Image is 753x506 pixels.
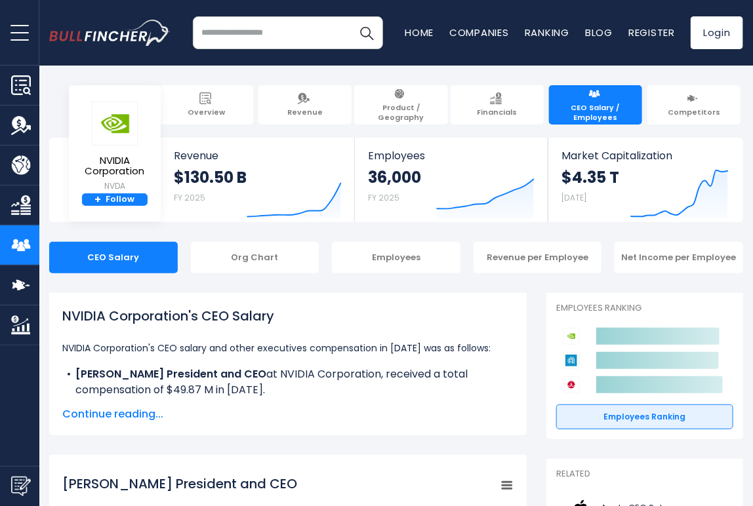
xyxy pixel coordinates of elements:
p: Related [556,469,733,480]
span: Market Capitalization [561,149,729,162]
span: NVIDIA Corporation [76,155,153,177]
img: bullfincher logo [49,20,171,45]
b: [PERSON_NAME] President and CEO [75,366,266,381]
span: CEO Salary / Employees [556,103,636,122]
a: Overview [160,85,253,125]
p: NVIDIA Corporation's CEO salary and other executives compensation in [DATE] was as follows: [62,340,514,356]
span: Revenue [287,107,323,117]
button: Search [350,16,383,49]
a: NVIDIA Corporation NVDA [75,101,154,193]
img: Applied Materials competitors logo [563,352,580,369]
span: Product / Geography [361,103,441,122]
span: Revenue [174,149,342,162]
a: Ranking [525,26,569,39]
small: [DATE] [561,192,586,203]
strong: $4.35 T [561,167,619,187]
a: Financials [451,85,544,125]
a: Revenue $130.50 B FY 2025 [161,138,355,222]
div: Net Income per Employee [615,242,743,273]
img: NVDA logo [92,102,138,146]
a: Employees 36,000 FY 2025 [355,138,548,222]
a: Revenue [258,85,352,125]
small: FY 2025 [174,192,205,203]
strong: + [95,194,102,206]
strong: $130.50 B [174,167,247,187]
a: Competitors [647,85,741,125]
a: Login [691,16,743,49]
small: FY 2025 [368,192,399,203]
a: Companies [449,26,509,39]
small: NVDA [76,180,153,192]
a: Go to homepage [49,20,190,45]
a: +Follow [82,193,148,206]
span: Overview [188,107,226,117]
img: NVIDIA Corporation competitors logo [563,328,580,345]
a: CEO Salary / Employees [549,85,642,125]
h1: NVIDIA Corporation's CEO Salary [62,306,514,326]
a: Market Capitalization $4.35 T [DATE] [548,138,742,222]
li: at NVIDIA Corporation, received a total compensation of $49.87 M in [DATE]. [62,366,514,398]
span: Employees [368,149,535,162]
a: Employees Ranking [556,404,733,429]
a: Blog [585,26,613,39]
div: Org Chart [191,242,319,273]
span: Financials [477,107,517,117]
div: Revenue per Employee [474,242,602,273]
a: Register [628,26,675,39]
a: Product / Geography [354,85,447,125]
a: Home [405,26,434,39]
div: CEO Salary [49,242,178,273]
span: Competitors [668,107,720,117]
strong: 36,000 [368,167,421,187]
span: Continue reading... [62,406,514,422]
img: Broadcom competitors logo [563,376,580,393]
p: Employees Ranking [556,303,733,314]
div: Employees [332,242,460,273]
tspan: [PERSON_NAME] President and CEO [62,475,297,493]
